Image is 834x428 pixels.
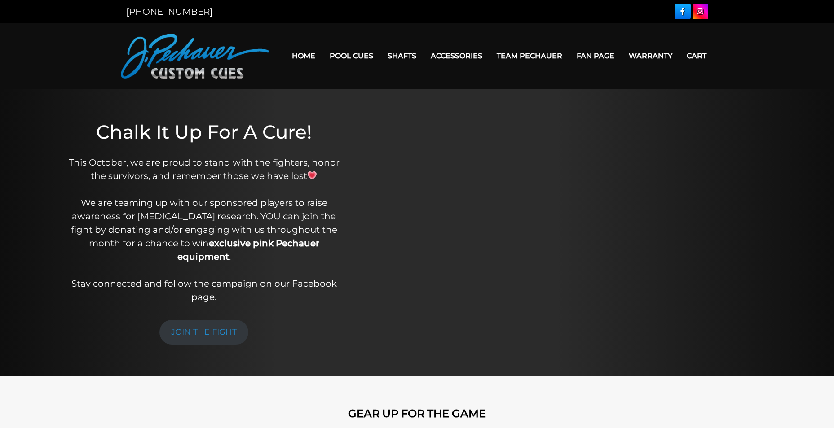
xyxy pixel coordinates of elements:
[159,320,248,345] a: JOIN THE FIGHT
[380,44,424,67] a: Shafts
[490,44,569,67] a: Team Pechauer
[177,238,319,262] strong: exclusive pink Pechauer equipment
[121,34,269,79] img: Pechauer Custom Cues
[308,171,317,180] img: 💗
[622,44,680,67] a: Warranty
[67,156,341,304] p: This October, we are proud to stand with the fighters, honor the survivors, and remember those we...
[67,121,341,143] h1: Chalk It Up For A Cure!
[348,407,486,420] strong: GEAR UP FOR THE GAME
[126,6,212,17] a: [PHONE_NUMBER]
[285,44,322,67] a: Home
[322,44,380,67] a: Pool Cues
[680,44,714,67] a: Cart
[569,44,622,67] a: Fan Page
[424,44,490,67] a: Accessories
